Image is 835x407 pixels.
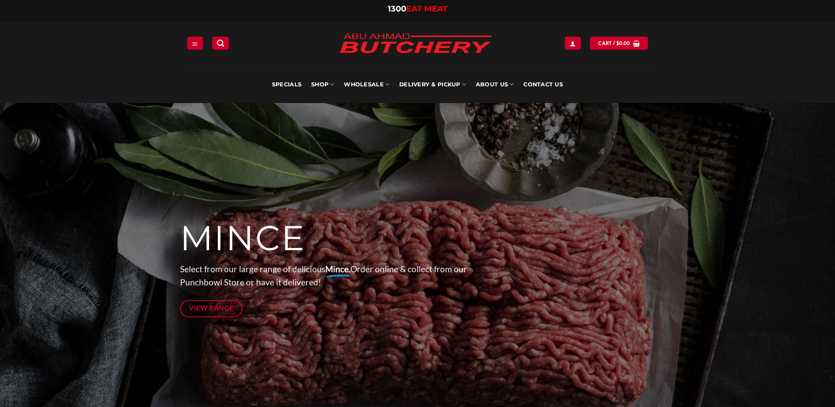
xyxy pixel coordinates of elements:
bdi: 0.00 [616,40,630,46]
a: View Range [180,300,243,317]
strong: Mince. [325,264,350,274]
a: Specials [272,66,302,103]
a: 1300EAT MEAT [388,4,448,14]
span: Cart / [598,39,630,47]
img: Abu Ahmad Butchery [332,27,499,61]
a: View cart [590,37,648,49]
a: Wholesale [344,66,390,103]
a: Delivery & Pickup [399,66,466,103]
span: 1300 [388,4,406,14]
a: SHOP [311,66,334,103]
span: $ [616,39,619,47]
span: EAT MEAT [406,4,448,14]
span: Select from our large range of delicious Order online & collect from our Punchbowl Store or have ... [180,264,467,288]
a: Search [212,37,229,49]
a: About Us [476,66,514,103]
a: Menu [187,37,203,49]
span: MINCE [180,217,305,259]
a: Contact Us [523,66,563,103]
span: View Range [189,303,234,314]
a: Login [565,37,581,49]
